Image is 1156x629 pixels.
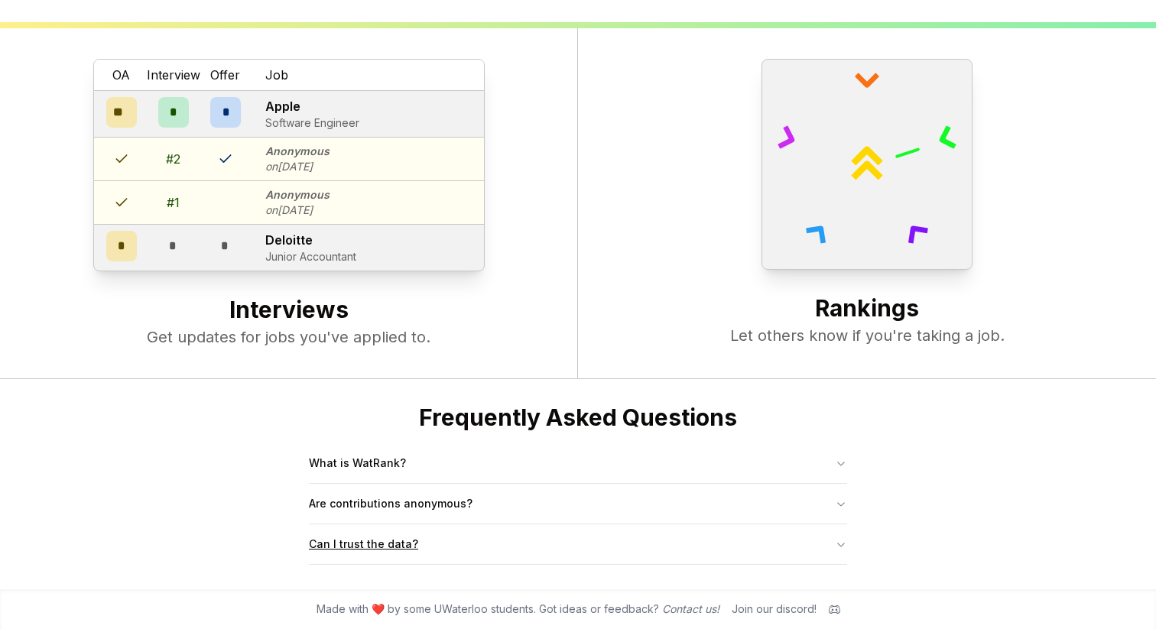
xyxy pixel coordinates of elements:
[166,150,180,168] div: # 2
[31,296,547,326] h2: Interviews
[167,193,180,212] div: # 1
[662,602,719,615] a: Contact us!
[147,66,200,84] span: Interview
[265,159,330,174] p: on [DATE]
[732,601,817,617] div: Join our discord!
[265,115,359,131] p: Software Engineer
[309,524,847,564] button: Can I trust the data?
[309,484,847,524] button: Are contributions anonymous?
[210,66,240,84] span: Offer
[265,66,288,84] span: Job
[317,601,719,617] span: Made with ❤️ by some UWaterloo students. Got ideas or feedback?
[309,443,847,483] button: What is WatRank?
[609,325,1125,346] p: Let others know if you're taking a job.
[112,66,130,84] span: OA
[265,187,330,203] p: Anonymous
[265,249,356,264] p: Junior Accountant
[265,144,330,159] p: Anonymous
[609,294,1125,325] h2: Rankings
[265,231,356,249] p: Deloitte
[265,97,359,115] p: Apple
[265,203,330,218] p: on [DATE]
[31,326,547,348] p: Get updates for jobs you've applied to.
[309,404,847,431] h2: Frequently Asked Questions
